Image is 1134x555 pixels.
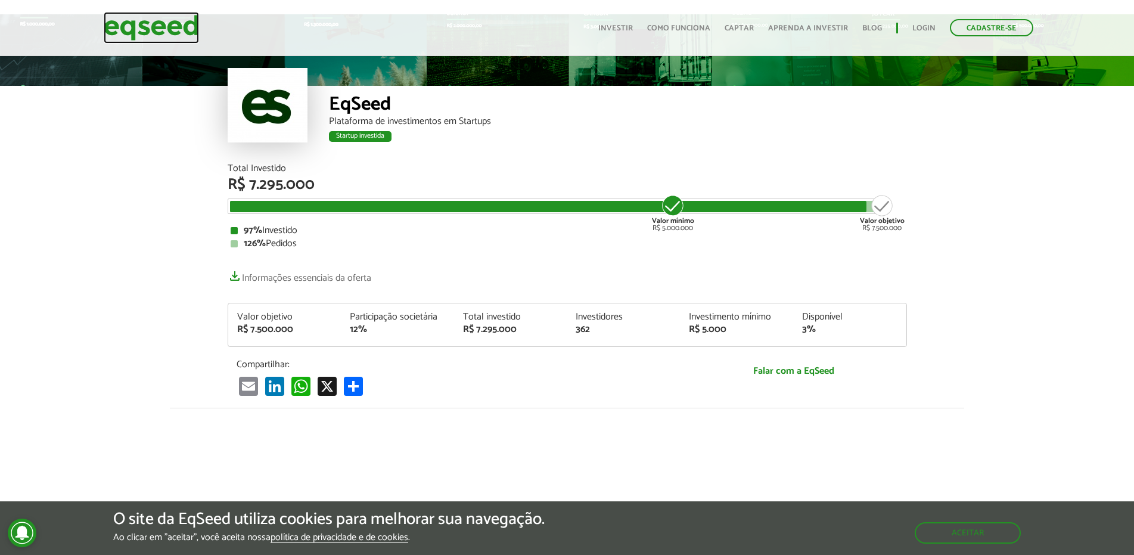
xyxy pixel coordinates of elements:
[860,215,905,227] strong: Valor objetivo
[725,24,754,32] a: Captar
[463,325,558,334] div: R$ 7.295.000
[576,312,671,322] div: Investidores
[598,24,633,32] a: Investir
[289,376,313,396] a: WhatsApp
[237,376,260,396] a: Email
[463,312,558,322] div: Total investido
[950,19,1033,36] a: Cadastre-se
[315,376,339,396] a: X
[231,226,904,235] div: Investido
[350,312,445,322] div: Participação societária
[231,239,904,249] div: Pedidos
[802,325,897,334] div: 3%
[689,325,784,334] div: R$ 5.000
[350,325,445,334] div: 12%
[263,376,287,396] a: LinkedIn
[244,222,262,238] strong: 97%
[912,24,936,32] a: Login
[113,510,545,529] h5: O site da EqSeed utiliza cookies para melhorar sua navegação.
[237,359,672,370] p: Compartilhar:
[860,194,905,232] div: R$ 7.500.000
[228,177,907,193] div: R$ 7.295.000
[689,359,898,383] a: Falar com a EqSeed
[104,12,199,44] img: EqSeed
[113,532,545,543] p: Ao clicar em "aceitar", você aceita nossa .
[862,24,882,32] a: Blog
[329,117,907,126] div: Plataforma de investimentos em Startups
[228,266,371,283] a: Informações essenciais da oferta
[271,533,408,543] a: política de privacidade e de cookies
[228,164,907,173] div: Total Investido
[647,24,710,32] a: Como funciona
[329,131,392,142] div: Startup investida
[237,312,333,322] div: Valor objetivo
[652,215,694,227] strong: Valor mínimo
[651,194,695,232] div: R$ 5.000.000
[802,312,897,322] div: Disponível
[237,325,333,334] div: R$ 7.500.000
[329,95,907,117] div: EqSeed
[768,24,848,32] a: Aprenda a investir
[244,235,266,252] strong: 126%
[576,325,671,334] div: 362
[689,312,784,322] div: Investimento mínimo
[915,522,1021,544] button: Aceitar
[341,376,365,396] a: Compartilhar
